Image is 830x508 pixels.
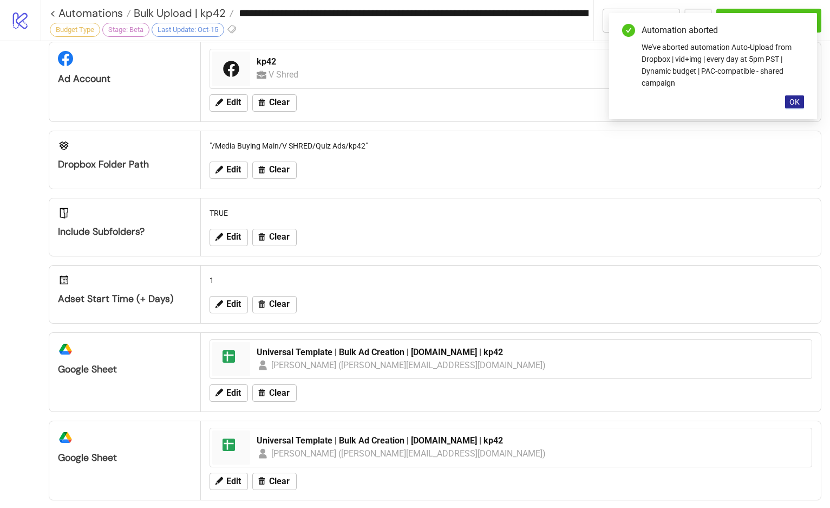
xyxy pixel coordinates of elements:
span: Clear [269,299,290,309]
span: Edit [226,299,241,309]
div: Dropbox Folder Path [58,158,192,171]
span: check-circle [622,24,635,37]
div: 1 [205,270,816,291]
button: Clear [252,473,297,490]
div: Google Sheet [58,452,192,464]
div: Last Update: Oct-15 [152,23,224,37]
span: Edit [226,165,241,175]
button: Clear [252,162,297,179]
button: Clear [252,229,297,246]
span: Clear [269,388,290,398]
div: V Shred [269,68,302,81]
div: Budget Type [50,23,100,37]
a: < Automations [50,8,131,18]
button: Edit [210,296,248,313]
div: Ad Account [58,73,192,85]
div: Universal Template | Bulk Ad Creation | [DOMAIN_NAME] | kp42 [257,346,805,358]
span: Edit [226,98,241,107]
button: OK [785,95,804,108]
button: To Builder [603,9,681,33]
div: Google Sheet [58,363,192,376]
button: Clear [252,384,297,402]
button: Clear [252,296,297,313]
div: We've aborted automation Auto-Upload from Dropbox | vid+img | every day at 5pm PST | Dynamic budg... [642,41,804,89]
span: Clear [269,232,290,242]
button: Edit [210,162,248,179]
button: Edit [210,473,248,490]
span: Edit [226,477,241,486]
button: Edit [210,229,248,246]
span: Clear [269,477,290,486]
div: Automation aborted [642,24,804,37]
div: Adset Start Time (+ Days) [58,293,192,305]
span: Clear [269,98,290,107]
button: ... [684,9,712,33]
span: Clear [269,165,290,175]
span: Edit [226,388,241,398]
div: Stage: Beta [102,23,149,37]
div: [PERSON_NAME] ([PERSON_NAME][EMAIL_ADDRESS][DOMAIN_NAME]) [271,358,546,372]
div: TRUE [205,203,816,223]
div: [PERSON_NAME] ([PERSON_NAME][EMAIL_ADDRESS][DOMAIN_NAME]) [271,447,546,460]
button: Clear [252,94,297,112]
div: Universal Template | Bulk Ad Creation | [DOMAIN_NAME] | kp42 [257,435,805,447]
span: OK [789,98,800,106]
button: Edit [210,384,248,402]
div: Include Subfolders? [58,226,192,238]
span: Edit [226,232,241,242]
span: Bulk Upload | kp42 [131,6,226,20]
button: Edit [210,94,248,112]
div: "/Media Buying Main/V SHRED/Quiz Ads/kp42" [205,136,816,156]
a: Bulk Upload | kp42 [131,8,234,18]
div: kp42 [257,56,805,68]
button: Run Automation [716,9,821,33]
